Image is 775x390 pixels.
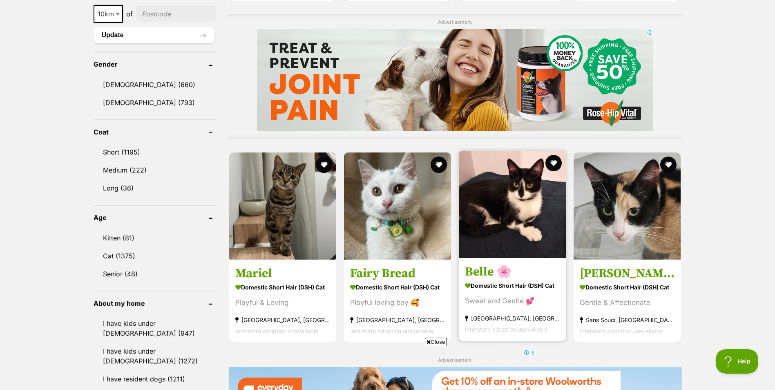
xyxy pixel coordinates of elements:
[94,229,216,247] a: Kitten (81)
[350,314,445,325] strong: [GEOGRAPHIC_DATA], [GEOGRAPHIC_DATA]
[235,327,318,334] span: Interstate adoption unavailable
[465,264,560,279] h3: Belle 🌸
[344,152,451,260] img: Fairy Bread - Domestic Short Hair (DSH) Cat
[350,281,445,293] strong: Domestic Short Hair (DSH) Cat
[126,9,133,19] span: of
[94,128,216,136] header: Coat
[574,259,681,342] a: [PERSON_NAME] Domestic Short Hair (DSH) Cat Gentle & Affectionate Sans Souci, [GEOGRAPHIC_DATA] I...
[94,8,122,20] span: 10km
[229,259,336,342] a: Mariel Domestic Short Hair (DSH) Cat Playful & Loving [GEOGRAPHIC_DATA], [GEOGRAPHIC_DATA] Inters...
[350,327,433,334] span: Interstate adoption unavailable
[316,157,332,173] button: favourite
[94,247,216,264] a: Cat (1375)
[580,265,674,281] h3: [PERSON_NAME]
[235,265,330,281] h3: Mariel
[459,151,566,258] img: Belle 🌸 - Domestic Short Hair (DSH) Cat
[239,349,536,386] iframe: Advertisement
[94,300,216,307] header: About my home
[94,370,216,388] a: I have resident dogs (1211)
[465,295,560,306] div: Sweet and Gentle 💕
[94,143,216,161] a: Short (1195)
[465,279,560,291] strong: Domestic Short Hair (DSH) Cat
[136,6,216,22] input: postcode
[94,5,123,23] span: 10km
[94,161,216,179] a: Medium (222)
[94,315,216,342] a: I have kids under [DEMOGRAPHIC_DATA] (947)
[459,258,566,341] a: Belle 🌸 Domestic Short Hair (DSH) Cat Sweet and Gentle 💕 [GEOGRAPHIC_DATA], [GEOGRAPHIC_DATA] Int...
[94,179,216,197] a: Long (36)
[235,314,330,325] strong: [GEOGRAPHIC_DATA], [GEOGRAPHIC_DATA]
[425,338,447,346] span: Close
[94,76,216,93] a: [DEMOGRAPHIC_DATA] (660)
[574,152,681,260] img: Diana - Domestic Short Hair (DSH) Cat
[94,27,214,43] button: Update
[229,152,336,260] img: Mariel - Domestic Short Hair (DSH) Cat
[580,297,674,308] div: Gentle & Affectionate
[257,29,653,131] iframe: Advertisement
[94,343,216,370] a: I have kids under [DEMOGRAPHIC_DATA] (1272)
[94,214,216,221] header: Age
[465,325,548,332] span: Interstate adoption unavailable
[94,61,216,68] header: Gender
[465,312,560,323] strong: [GEOGRAPHIC_DATA], [GEOGRAPHIC_DATA]
[235,281,330,293] strong: Domestic Short Hair (DSH) Cat
[344,259,451,342] a: Fairy Bread Domestic Short Hair (DSH) Cat Playful loving boy 🥰 [GEOGRAPHIC_DATA], [GEOGRAPHIC_DAT...
[350,265,445,281] h3: Fairy Bread
[716,349,759,374] iframe: Help Scout Beacon - Open
[580,327,663,334] span: Interstate adoption unavailable
[235,297,330,308] div: Playful & Loving
[431,157,447,173] button: favourite
[580,314,674,325] strong: Sans Souci, [GEOGRAPHIC_DATA]
[350,297,445,308] div: Playful loving boy 🥰
[228,14,682,139] div: Advertisement
[580,281,674,293] strong: Domestic Short Hair (DSH) Cat
[545,155,562,171] button: favourite
[94,265,216,282] a: Senior (48)
[661,157,677,173] button: favourite
[94,94,216,111] a: [DEMOGRAPHIC_DATA] (793)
